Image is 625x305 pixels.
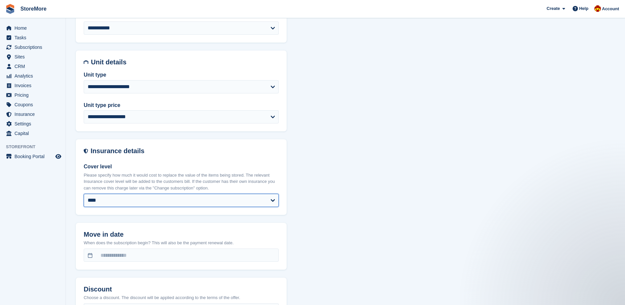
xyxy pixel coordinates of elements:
[84,101,279,109] label: Unit type price
[14,43,54,52] span: Subscriptions
[14,100,54,109] span: Coupons
[3,100,62,109] a: menu
[579,5,588,12] span: Help
[84,163,279,171] label: Cover level
[3,33,62,42] a: menu
[6,144,66,150] span: Storefront
[594,5,601,12] img: Store More Team
[3,152,62,161] a: menu
[84,58,88,66] img: unit-details-icon-595b0c5c156355b767ba7b61e002efae458ec76ed5ec05730b8e856ff9ea34a9.svg
[14,71,54,81] span: Analytics
[547,5,560,12] span: Create
[84,294,279,301] p: Choose a discount. The discount will be applied according to the terms of the offer.
[3,52,62,61] a: menu
[14,90,54,100] span: Pricing
[3,62,62,71] a: menu
[14,23,54,33] span: Home
[3,129,62,138] a: menu
[84,286,279,293] h2: Discount
[18,3,49,14] a: StoreMore
[14,119,54,128] span: Settings
[14,110,54,119] span: Insurance
[84,147,88,155] img: insurance-details-icon-731ffda60807649b61249b889ba3c5e2b5c27d34e2e1fb37a309f0fde93ff34a.svg
[54,152,62,160] a: Preview store
[14,129,54,138] span: Capital
[84,231,279,238] h2: Move in date
[14,33,54,42] span: Tasks
[3,71,62,81] a: menu
[14,152,54,161] span: Booking Portal
[14,81,54,90] span: Invoices
[91,58,279,66] h2: Unit details
[3,81,62,90] a: menu
[14,62,54,71] span: CRM
[602,6,619,12] span: Account
[3,23,62,33] a: menu
[5,4,15,14] img: stora-icon-8386f47178a22dfd0bd8f6a31ec36ba5ce8667c1dd55bd0f319d3a0aa187defe.svg
[14,52,54,61] span: Sites
[84,172,279,191] p: Please specify how much it would cost to replace the value of the items being stored. The relevan...
[3,43,62,52] a: menu
[84,240,279,246] p: When does the subscription begin? This will also be the payment renewal date.
[3,119,62,128] a: menu
[3,90,62,100] a: menu
[3,110,62,119] a: menu
[91,147,279,155] h2: Insurance details
[84,71,279,79] label: Unit type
